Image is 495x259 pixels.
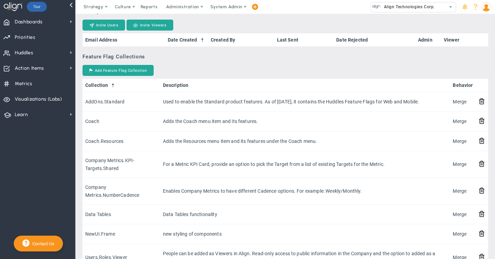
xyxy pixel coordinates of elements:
[160,151,450,178] td: For a Metric KPI Card, provide an option to pick the Target from a list of existing Targets for t...
[166,4,199,9] span: Administration
[478,117,485,124] button: Remove Collection
[372,2,381,11] img: 10991.Company.photo
[30,241,54,246] span: Contact Us
[15,46,33,60] span: Huddles
[478,160,485,167] button: Remove Collection
[336,37,412,43] a: Date Rejected
[446,2,456,12] span: select
[82,132,160,151] td: Coach.Resources
[15,15,43,29] span: Dashboards
[444,37,473,43] a: Viewer
[82,151,160,178] td: Company Metrics.KPI-Targets.Shared
[15,77,32,91] span: Metrics
[115,4,131,9] span: Culture
[82,54,488,60] h3: Feature Flag Collections
[15,108,28,122] span: Learn
[163,82,447,88] a: Description
[478,210,485,217] button: Remove Collection
[82,20,125,31] button: Invite Users
[160,178,450,205] td: Enables Company Metrics to have different Cadence options. For example: Weekly/Monthly.
[450,132,476,151] td: Merge
[450,178,476,205] td: Merge
[15,30,35,45] span: Priorities
[478,187,485,194] button: Remove Collection
[82,178,160,205] td: Company Metrics.NumberCadence
[381,2,435,11] span: Align Technologies Corp.
[160,112,450,131] td: Adds the Coach menu item and its features.
[82,92,160,112] td: AddOns.Standard
[450,224,476,244] td: Merge
[15,92,62,106] span: Visualizations (Labs)
[160,92,450,112] td: Used to enable the Standard product features. As of [DATE], it contains the Huddles Feature Flags...
[82,224,160,244] td: NewUI.Frame
[160,224,450,244] td: new styling of components
[450,151,476,178] td: Merge
[84,4,103,9] span: Strategy
[126,20,173,31] button: Invite Viewers
[450,92,476,112] td: Merge
[210,4,242,9] span: System Admin
[450,112,476,131] td: Merge
[85,82,157,88] a: Collection
[211,37,271,43] a: Created By
[168,37,205,43] a: Date Created
[453,82,473,88] a: Behavior
[160,132,450,151] td: Adds the Resources menu item and its features under the Coach menu.
[82,65,154,76] button: Add Feature Flag Collection
[85,37,162,43] a: Email Address
[82,112,160,131] td: Coach
[160,205,450,224] td: Data Tables functionality
[478,230,485,237] button: Remove Collection
[15,61,44,76] span: Action Items
[418,37,438,43] a: Admin
[478,98,485,105] button: Remove Collection
[450,205,476,224] td: Merge
[482,2,491,12] img: 50249.Person.photo
[478,137,485,144] button: Remove Collection
[277,37,331,43] a: Last Sent
[82,205,160,224] td: Data Tables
